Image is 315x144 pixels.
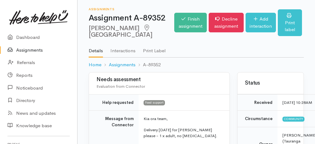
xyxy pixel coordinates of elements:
[89,25,174,39] h2: [PERSON_NAME]
[89,14,174,23] h1: Assignment A-89352
[89,40,103,58] a: Details
[89,7,174,11] h6: Assignments
[144,116,222,122] p: Kia ora team,
[237,94,277,111] td: Received
[282,100,312,105] time: [DATE] 10:28AM
[245,80,296,86] h3: Status
[282,117,304,122] span: Community
[135,61,161,68] li: A-89352
[109,61,135,68] a: Assignments
[96,84,145,89] span: Evaluation from Connector
[110,40,135,57] a: Interactions
[143,40,166,57] a: Print Label
[144,127,222,139] p: Delivery [DATE] for [PERSON_NAME] please - 1 x adult, no [MEDICAL_DATA].
[237,111,277,127] td: Circumstance
[89,61,101,68] a: Home
[209,13,244,32] a: Decline assignment
[278,9,302,36] a: Print label
[96,77,222,83] h3: Needs assessment
[174,13,207,32] a: Finish assignment
[246,13,276,32] a: Add interaction
[89,24,152,39] span: [GEOGRAPHIC_DATA]
[144,100,165,105] span: Food support
[89,94,139,111] td: Help requested
[89,58,304,72] nav: breadcrumb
